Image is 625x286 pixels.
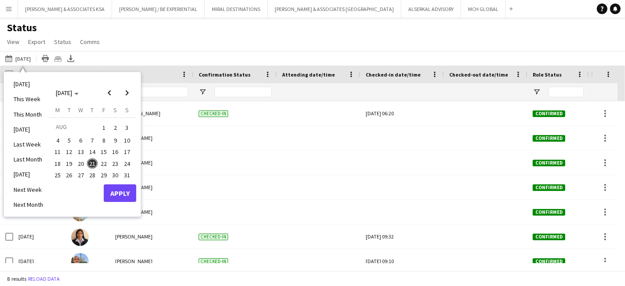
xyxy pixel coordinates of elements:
span: [PERSON_NAME] [115,233,153,240]
button: 10-08-2025 [121,135,133,146]
div: [DATE] [13,224,66,249]
span: 10 [122,135,132,146]
span: 14 [87,147,98,158]
button: [DATE] [4,53,33,64]
li: This Week [8,92,48,106]
span: 20 [76,158,86,169]
button: 21-08-2025 [87,158,98,169]
span: 7 [87,135,98,146]
button: 20-08-2025 [75,158,87,169]
span: 23 [110,158,121,169]
span: Comms [80,38,100,46]
button: 23-08-2025 [109,158,121,169]
button: 02-08-2025 [109,121,121,135]
button: 30-08-2025 [109,169,121,181]
span: 3 [122,121,132,134]
span: 12 [64,147,75,158]
button: 27-08-2025 [75,169,87,181]
button: 04-08-2025 [52,135,63,146]
button: 11-08-2025 [52,146,63,158]
button: Apply [104,184,136,202]
li: Next Month [8,197,48,212]
button: 29-08-2025 [98,169,109,181]
button: 13-08-2025 [75,146,87,158]
li: Last Month [8,152,48,167]
span: 6 [76,135,86,146]
span: 22 [98,158,109,169]
button: 17-08-2025 [121,146,133,158]
span: [PERSON_NAME] [115,258,153,264]
span: Checked-out date/time [449,71,508,78]
span: 15 [98,147,109,158]
app-action-btn: Print [40,53,51,64]
button: 08-08-2025 [98,135,109,146]
span: S [125,106,129,114]
input: Name Filter Input [131,87,188,97]
span: 16 [110,147,121,158]
span: 1 [98,121,109,134]
div: [DATE] [13,249,66,273]
input: Role Status Filter Input [549,87,584,97]
span: 24 [122,158,132,169]
button: 25-08-2025 [52,169,63,181]
span: T [68,106,71,114]
div: [DATE] 06:20 [366,101,439,125]
button: 19-08-2025 [63,158,75,169]
span: 11 [52,147,63,158]
span: Confirmed [533,135,565,142]
button: Choose month and year [52,85,82,101]
button: [PERSON_NAME] / BE EXPERIENTIAL [112,0,205,18]
input: Confirmation Status Filter Input [214,87,272,97]
span: Role Status [533,71,562,78]
button: 15-08-2025 [98,146,109,158]
li: Last Week [8,137,48,152]
div: [DATE] 09:32 [366,224,439,249]
button: 16-08-2025 [109,146,121,158]
span: 13 [76,147,86,158]
span: Checked-in date/time [366,71,421,78]
button: [PERSON_NAME] & ASSOCIATES [GEOGRAPHIC_DATA] [268,0,401,18]
button: [PERSON_NAME] & ASSOCIATES KSA [18,0,112,18]
span: Status [54,38,71,46]
button: Next month [118,84,136,102]
span: 19 [64,158,75,169]
td: AUG [52,121,98,135]
button: Open Filter Menu [199,88,207,96]
span: Attending date/time [282,71,335,78]
span: Confirmed [533,258,565,265]
span: Confirmed [533,110,565,117]
span: F [102,106,105,114]
span: 4 [52,135,63,146]
button: 26-08-2025 [63,169,75,181]
button: MIRAL DESTINATIONS [205,0,268,18]
button: 07-08-2025 [87,135,98,146]
li: This Month [8,107,48,122]
button: Previous month [101,84,118,102]
span: 21 [87,158,98,169]
button: 01-08-2025 [98,121,109,135]
button: 06-08-2025 [75,135,87,146]
span: 30 [110,170,121,180]
button: 22-08-2025 [98,158,109,169]
app-action-btn: Export XLSX [65,53,76,64]
li: [DATE] [8,77,48,92]
span: Photo [71,71,86,78]
button: 18-08-2025 [52,158,63,169]
span: 8 [98,135,109,146]
img: Rishi Raj [71,253,89,271]
span: S [114,106,117,114]
span: 27 [76,170,86,180]
span: 26 [64,170,75,180]
li: [DATE] [8,167,48,182]
a: Comms [76,36,103,48]
span: Export [28,38,45,46]
button: 14-08-2025 [87,146,98,158]
span: T [91,106,94,114]
span: 9 [110,135,121,146]
span: Confirmed [533,160,565,166]
span: 18 [52,158,63,169]
a: Status [51,36,75,48]
span: W [78,106,83,114]
li: [DATE] [8,122,48,137]
span: 17 [122,147,132,158]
